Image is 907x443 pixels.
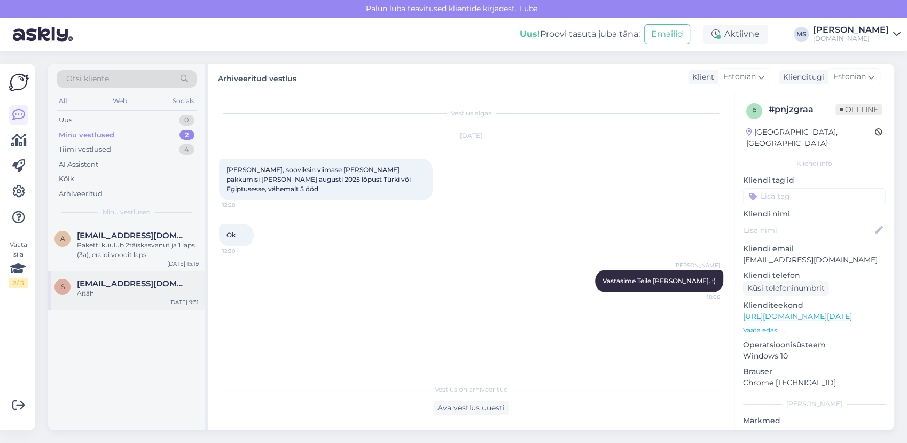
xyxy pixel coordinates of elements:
div: Tiimi vestlused [59,144,111,155]
div: [PERSON_NAME] [813,26,889,34]
p: Kliendi telefon [743,270,886,281]
span: s [61,283,65,291]
p: Kliendi tag'id [743,175,886,186]
span: Estonian [723,71,756,83]
p: Operatsioonisüsteem [743,339,886,351]
div: [GEOGRAPHIC_DATA], [GEOGRAPHIC_DATA] [746,127,875,149]
div: Web [111,94,129,108]
div: 2 / 3 [9,278,28,288]
div: Klient [688,72,714,83]
span: 18:06 [680,293,720,301]
p: Vaata edasi ... [743,325,886,335]
div: Kliendi info [743,159,886,168]
span: anetteraig@gmail.com [77,231,188,240]
input: Lisa tag [743,188,886,204]
label: Arhiveeritud vestlus [218,70,296,84]
div: Aitäh [77,289,199,298]
p: Brauser [743,366,886,377]
div: [PERSON_NAME] [743,399,886,409]
div: Vaata siia [9,240,28,288]
div: AI Assistent [59,159,98,170]
span: Luba [517,4,541,13]
div: All [57,94,69,108]
span: Offline [835,104,882,115]
div: Vestlus algas [219,108,723,118]
span: Minu vestlused [103,207,151,217]
b: Uus! [520,29,540,39]
span: sillejarve@gmail.com [77,279,188,289]
p: [EMAIL_ADDRESS][DOMAIN_NAME] [743,254,886,266]
img: Askly Logo [9,72,29,92]
a: [URL][DOMAIN_NAME][DATE] [743,312,852,321]
span: [PERSON_NAME] [674,261,720,269]
a: [PERSON_NAME][DOMAIN_NAME] [813,26,901,43]
div: [DOMAIN_NAME] [813,34,889,43]
span: 12:28 [222,201,262,209]
div: Arhiveeritud [59,189,103,199]
div: [DATE] 15:19 [167,260,199,268]
p: Klienditeekond [743,300,886,311]
div: Minu vestlused [59,130,114,141]
span: p [752,107,757,115]
span: Otsi kliente [66,73,109,84]
span: 12:30 [222,247,262,255]
div: Ava vestlus uuesti [433,401,509,415]
input: Lisa nimi [744,224,873,236]
p: Windows 10 [743,351,886,362]
span: Estonian [833,71,866,83]
div: Proovi tasuta juba täna: [520,28,640,41]
span: Ok [226,231,236,239]
div: [DATE] [219,131,723,141]
div: [DATE] 9:31 [169,298,199,306]
div: Aktiivne [703,25,768,44]
div: Socials [170,94,197,108]
div: 4 [179,144,194,155]
div: Uus [59,115,72,126]
span: Vastasime Teile [PERSON_NAME]. :) [603,277,716,285]
div: Klienditugi [779,72,824,83]
p: Kliendi email [743,243,886,254]
div: 0 [179,115,194,126]
div: Küsi telefoninumbrit [743,281,829,296]
p: Kliendi nimi [743,208,886,220]
button: Emailid [644,24,690,44]
div: Paketti kuulub 2täiskasvanut ja 1 laps (3a), eraldi voodit laps [PERSON_NAME]. [77,240,199,260]
span: Vestlus on arhiveeritud [435,385,508,394]
p: Chrome [TECHNICAL_ID] [743,377,886,388]
span: [PERSON_NAME], sooviksin viimase [PERSON_NAME] pakkumisi [PERSON_NAME] augusti 2025 lõpust Türki ... [226,166,412,193]
div: MS [794,27,809,42]
div: 2 [179,130,194,141]
p: Märkmed [743,415,886,426]
span: a [60,235,65,243]
div: Kõik [59,174,74,184]
div: # pnjzgraa [769,103,835,116]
